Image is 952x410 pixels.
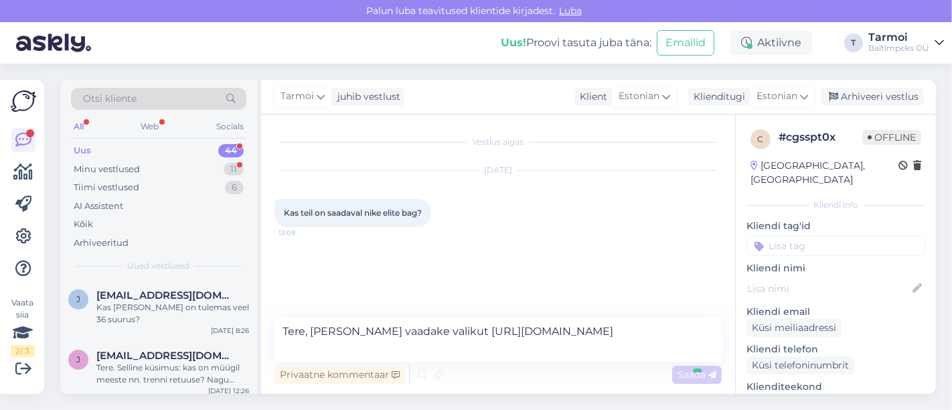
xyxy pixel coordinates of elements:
[214,118,246,135] div: Socials
[657,30,714,56] button: Emailid
[139,118,162,135] div: Web
[74,200,123,213] div: AI Assistent
[757,89,797,104] span: Estonian
[224,163,244,176] div: 11
[746,261,925,275] p: Kliendi nimi
[501,35,651,51] div: Proovi tasuta juba täna:
[574,90,607,104] div: Klient
[211,326,249,336] div: [DATE] 8:26
[746,305,925,319] p: Kliendi email
[74,163,140,176] div: Minu vestlused
[844,33,863,52] div: T
[746,236,925,256] input: Lisa tag
[747,281,910,296] input: Lisa nimi
[619,89,659,104] span: Estonian
[284,208,422,218] span: Kas teil on saadaval nike elite bag?
[11,90,36,112] img: Askly Logo
[74,181,139,194] div: Tiimi vestlused
[746,356,854,374] div: Küsi telefoninumbrit
[730,31,812,55] div: Aktiivne
[750,159,898,187] div: [GEOGRAPHIC_DATA], [GEOGRAPHIC_DATA]
[208,386,249,396] div: [DATE] 12:26
[225,181,244,194] div: 6
[96,289,236,301] span: janamottus@gmail.com
[218,144,244,157] div: 44
[746,199,925,211] div: Kliendi info
[821,88,924,106] div: Arhiveeri vestlus
[688,90,745,104] div: Klienditugi
[758,134,764,144] span: c
[779,129,862,145] div: # cgsspt0x
[74,144,91,157] div: Uus
[71,118,86,135] div: All
[868,32,929,43] div: Tarmoi
[746,380,925,394] p: Klienditeekond
[274,136,722,148] div: Vestlus algas
[868,32,944,54] a: TarmoiBaltimpeks OÜ
[868,43,929,54] div: Baltimpeks OÜ
[274,164,722,176] div: [DATE]
[74,218,93,231] div: Kõik
[96,301,249,326] div: Kas [PERSON_NAME] on tulemas veel 36 suurus?
[281,89,314,104] span: Tarmoi
[76,294,80,304] span: j
[11,297,35,357] div: Vaata siia
[555,5,586,17] span: Luba
[279,228,329,238] span: 12:09
[746,219,925,233] p: Kliendi tag'id
[74,236,129,250] div: Arhiveeritud
[501,36,526,49] b: Uus!
[128,260,190,272] span: Uued vestlused
[96,350,236,362] span: juulika.laanaru@mail.ee
[83,92,137,106] span: Otsi kliente
[76,354,80,364] span: j
[11,345,35,357] div: 2 / 3
[332,90,400,104] div: juhib vestlust
[746,319,842,337] div: Küsi meiliaadressi
[96,362,249,386] div: Tere. Selline küsimus: kas on müügil meeste nn. trenni retuuse? Nagu liibukad, et ilusti ümber ja...
[746,342,925,356] p: Kliendi telefon
[862,130,921,145] span: Offline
